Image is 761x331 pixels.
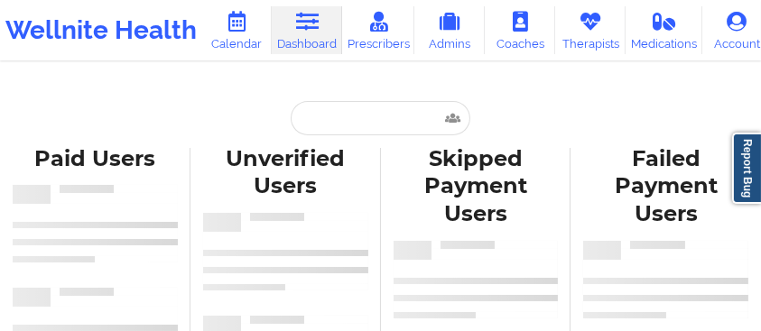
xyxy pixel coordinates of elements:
[732,133,761,204] a: Report Bug
[201,6,272,54] a: Calendar
[203,145,368,201] div: Unverified Users
[583,145,748,229] div: Failed Payment Users
[626,6,701,54] a: Medications
[414,6,485,54] a: Admins
[13,145,178,173] div: Paid Users
[555,6,626,54] a: Therapists
[394,145,559,229] div: Skipped Payment Users
[272,6,342,54] a: Dashboard
[485,6,555,54] a: Coaches
[342,6,414,54] a: Prescribers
